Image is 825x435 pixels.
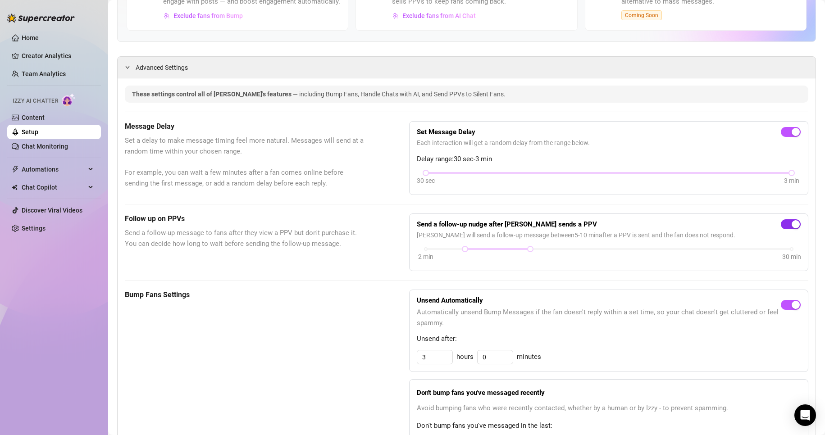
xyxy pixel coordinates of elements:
span: Don't bump fans you've messaged in the last: [417,421,801,431]
img: logo-BBDzfeDw.svg [7,14,75,23]
div: Open Intercom Messenger [794,404,816,426]
span: Automatically unsend Bump Messages if the fan doesn't reply within a set time, so your chat doesn... [417,307,781,328]
a: Setup [22,128,38,136]
img: Chat Copilot [12,184,18,190]
span: Set a delay to make message timing feel more natural. Messages will send at a random time within ... [125,136,364,189]
span: hours [456,352,474,362]
span: Unsend after: [417,334,801,344]
span: Advanced Settings [136,63,188,72]
strong: Unsend Automatically [417,296,483,304]
strong: Set Message Delay [417,128,475,136]
a: Home [22,34,39,41]
span: expanded [125,64,130,70]
div: 30 sec [417,176,435,186]
a: Creator Analytics [22,49,94,63]
strong: Send a follow-up nudge after [PERSON_NAME] sends a PPV [417,220,597,228]
span: — including Bump Fans, Handle Chats with AI, and Send PPVs to Silent Fans. [293,91,506,98]
button: Exclude fans from Bump [163,9,243,23]
a: Discover Viral Videos [22,207,82,214]
span: Izzy AI Chatter [13,97,58,105]
span: Avoid bumping fans who were recently contacted, whether by a human or by Izzy - to prevent spamming. [417,403,801,414]
span: Chat Copilot [22,180,86,195]
div: 3 min [784,176,799,186]
h5: Follow up on PPVs [125,213,364,224]
span: Exclude fans from AI Chat [402,12,476,19]
span: Coming Soon [621,10,662,20]
h5: Bump Fans Settings [125,290,364,300]
span: Exclude fans from Bump [173,12,243,19]
a: Settings [22,225,46,232]
div: 2 min [418,252,433,262]
div: expanded [125,62,136,72]
span: These settings control all of [PERSON_NAME]'s features [132,91,293,98]
img: AI Chatter [62,93,76,106]
img: svg%3e [164,13,170,19]
a: Content [22,114,45,121]
a: Chat Monitoring [22,143,68,150]
span: Each interaction will get a random delay from the range below. [417,138,801,148]
button: Exclude fans from AI Chat [392,9,476,23]
span: Delay range: 30 sec - 3 min [417,154,801,165]
span: thunderbolt [12,166,19,173]
span: Automations [22,162,86,177]
div: 30 min [782,252,801,262]
span: [PERSON_NAME] will send a follow-up message between 5 - 10 min after a PPV is sent and the fan do... [417,230,801,240]
span: Send a follow-up message to fans after they view a PPV but don't purchase it. You can decide how ... [125,228,364,249]
strong: Don't bump fans you've messaged recently [417,389,545,397]
a: Team Analytics [22,70,66,77]
h5: Message Delay [125,121,364,132]
span: minutes [517,352,541,362]
img: svg%3e [392,13,399,19]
